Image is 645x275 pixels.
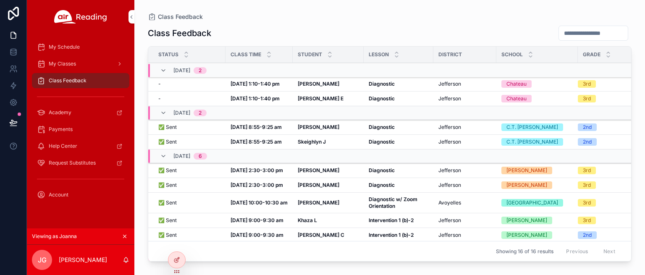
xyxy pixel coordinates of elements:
span: Academy [49,109,71,116]
span: ✅ Sent [158,124,177,131]
span: Help Center [49,143,77,149]
span: ✅ Sent [158,199,177,206]
a: [DATE] 1:10-1:40 pm [231,81,288,87]
a: Diagnostic [369,167,428,174]
strong: [DATE] 9:00-9:30 am [231,232,283,238]
a: [DATE] 9:00-9:30 am [231,232,288,238]
a: 3rd [578,199,631,207]
strong: Skeighlyn J [298,139,326,145]
div: scrollable content [27,34,134,213]
a: ✅ Sent [158,232,220,238]
a: Intervention 1 (b)-2 [369,232,428,238]
a: [DATE] 1:10-1:40 pm [231,95,288,102]
strong: [PERSON_NAME] [298,182,339,188]
a: Jefferson [438,124,491,131]
a: [PERSON_NAME] C [298,232,359,238]
a: Jefferson [438,81,491,87]
p: [PERSON_NAME] [59,256,107,264]
a: [PERSON_NAME] E [298,95,359,102]
span: My Schedule [49,44,80,50]
a: - [158,95,220,102]
span: ✅ Sent [158,182,177,189]
strong: [DATE] 1:10-1:40 pm [231,95,280,102]
a: [DATE] 10:00-10:30 am [231,199,288,206]
div: [GEOGRAPHIC_DATA] [506,199,558,207]
span: District [438,51,462,58]
a: 2nd [578,138,631,146]
a: [DATE] 8:55-9:25 am [231,139,288,145]
a: Diagnostic [369,95,428,102]
strong: [DATE] 2:30-3:00 pm [231,167,283,173]
a: ✅ Sent [158,139,220,145]
strong: [DATE] 8:55-9:25 am [231,124,282,130]
a: [DATE] 2:30-3:00 pm [231,182,288,189]
a: Jefferson [438,217,491,224]
span: Lesson [369,51,389,58]
span: Jefferson [438,182,461,189]
a: Class Feedback [148,13,203,21]
span: [DATE] [173,153,190,160]
a: [DATE] 8:55-9:25 am [231,124,288,131]
span: - [158,95,161,102]
span: Student [298,51,322,58]
a: Jefferson [438,95,491,102]
a: Diagnostic [369,139,428,145]
span: ✅ Sent [158,139,177,145]
span: JG [38,255,47,265]
a: Academy [32,105,129,120]
a: Chateau [501,80,573,88]
strong: Khaza L [298,217,317,223]
a: Jefferson [438,182,491,189]
a: [PERSON_NAME] [501,231,573,239]
div: 3rd [583,167,591,174]
strong: Intervention 1 (b)-2 [369,232,414,238]
div: 2nd [583,231,592,239]
strong: Diagnostic w/ Zoom Orientation [369,196,419,209]
a: Khaza L [298,217,359,224]
strong: Diagnostic [369,124,395,130]
strong: [PERSON_NAME] [298,167,339,173]
a: 2nd [578,123,631,131]
div: [PERSON_NAME] [506,231,547,239]
div: 2nd [583,123,592,131]
span: ✅ Sent [158,232,177,238]
span: Jefferson [438,124,461,131]
a: Intervention 1 (b)-2 [369,217,428,224]
a: Diagnostic [369,182,428,189]
span: Jefferson [438,139,461,145]
span: ✅ Sent [158,217,177,224]
span: Status [158,51,178,58]
a: ✅ Sent [158,217,220,224]
strong: [PERSON_NAME] C [298,232,344,238]
a: Account [32,187,129,202]
strong: [PERSON_NAME] [298,81,339,87]
div: 3rd [583,95,591,102]
a: Jefferson [438,139,491,145]
a: [PERSON_NAME] [298,167,359,174]
a: [PERSON_NAME] [501,167,573,174]
a: Class Feedback [32,73,129,88]
a: [DATE] 2:30-3:00 pm [231,167,288,174]
span: Viewing as Joanna [32,233,77,240]
a: Diagnostic [369,124,428,131]
span: ✅ Sent [158,167,177,174]
img: App logo [54,10,107,24]
strong: Diagnostic [369,139,395,145]
a: Jefferson [438,167,491,174]
span: Class Feedback [158,13,203,21]
span: Jefferson [438,95,461,102]
span: Avoyelles [438,199,461,206]
a: 3rd [578,181,631,189]
a: ✅ Sent [158,167,220,174]
div: 3rd [583,199,591,207]
a: Chateau [501,95,573,102]
div: C.T. [PERSON_NAME] [506,123,558,131]
div: Chateau [506,95,527,102]
strong: Diagnostic [369,81,395,87]
a: Jefferson [438,232,491,238]
a: - [158,81,220,87]
span: Showing 16 of 16 results [496,248,553,255]
div: [PERSON_NAME] [506,167,547,174]
a: [DATE] 9:00-9:30 am [231,217,288,224]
